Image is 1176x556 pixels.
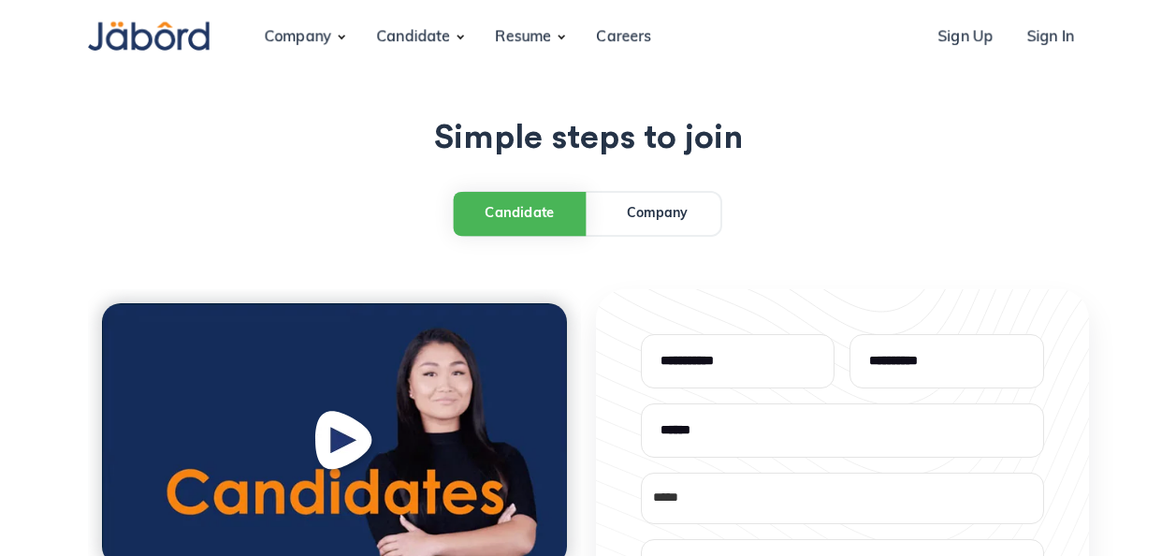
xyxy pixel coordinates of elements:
div: Company [627,204,688,224]
div: Resume [480,12,566,63]
div: Candidate [361,12,465,63]
h1: Simple steps to join [88,120,1089,157]
img: Jabord [88,22,210,51]
div: Candidate [485,203,555,224]
img: Play Button [311,408,382,481]
a: Sign In [1011,12,1088,63]
a: Company [594,193,720,235]
a: Careers [581,12,666,63]
a: Candidate [453,191,586,235]
div: Company [249,12,346,63]
a: Sign Up [922,12,1008,63]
